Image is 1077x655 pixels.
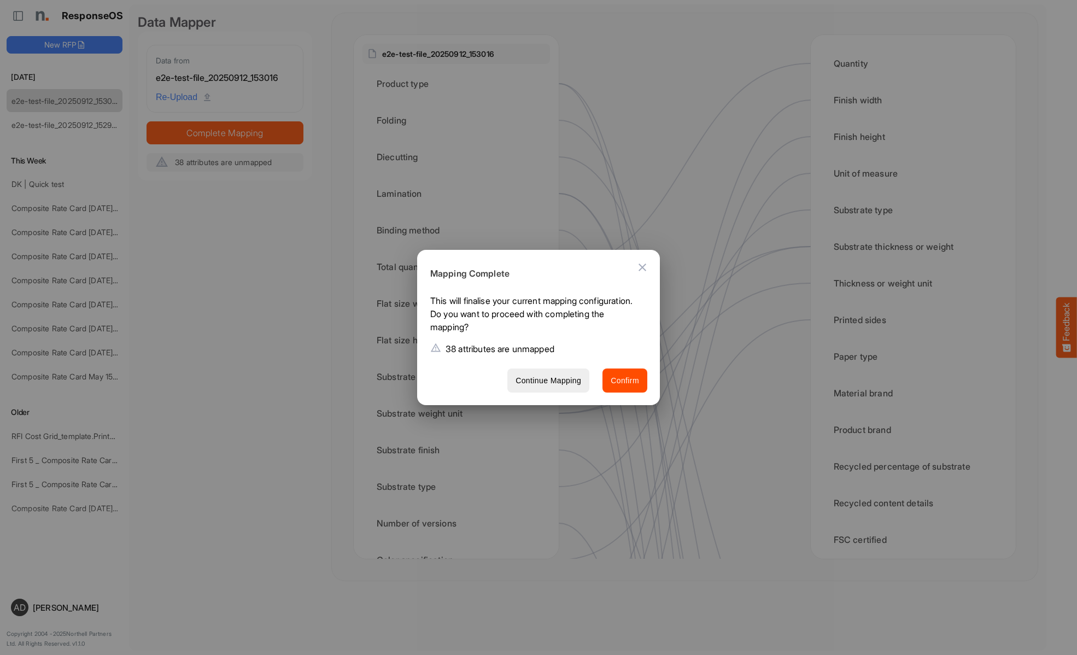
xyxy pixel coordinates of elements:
[516,374,581,388] span: Continue Mapping
[611,374,639,388] span: Confirm
[430,294,639,338] p: This will finalise your current mapping configuration. Do you want to proceed with completing the...
[629,254,655,280] button: Close dialog
[430,267,639,281] h6: Mapping Complete
[446,342,554,355] p: 38 attributes are unmapped
[602,369,647,393] button: Confirm
[507,369,589,393] button: Continue Mapping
